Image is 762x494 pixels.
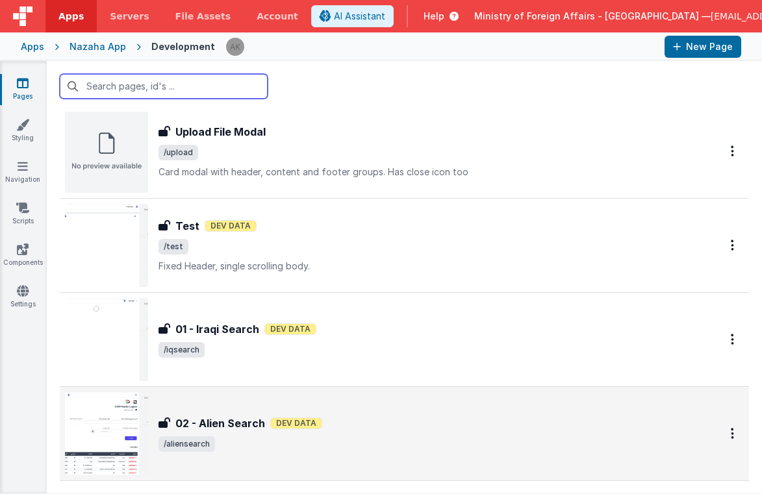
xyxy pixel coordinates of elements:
[175,10,231,23] span: File Assets
[21,40,44,53] div: Apps
[159,342,205,358] span: /iqsearch
[723,326,744,352] button: Options
[723,420,744,447] button: Options
[665,36,741,58] button: New Page
[58,10,84,23] span: Apps
[334,10,385,23] span: AI Assistant
[723,138,744,164] button: Options
[151,40,215,53] div: Development
[110,10,149,23] span: Servers
[175,321,259,337] h3: 01 - Iraqi Search
[175,124,266,140] h3: Upload File Modal
[60,74,268,99] input: Search pages, id's ...
[424,10,444,23] span: Help
[474,10,711,23] span: Ministry of Foreign Affairs - [GEOGRAPHIC_DATA] —
[175,415,265,431] h3: 02 - Alien Search
[205,220,257,232] span: Dev Data
[159,260,689,273] p: Fixed Header, single scrolling body.
[159,145,198,160] span: /upload
[175,218,199,234] h3: Test
[311,5,394,27] button: AI Assistant
[226,38,244,56] img: 1f6063d0be199a6b217d3045d703aa70
[270,417,322,429] span: Dev Data
[159,436,215,452] span: /aliensearch
[159,166,689,179] p: Card modal with header, content and footer groups. Has close icon too
[723,232,744,258] button: Options
[264,323,316,335] span: Dev Data
[70,40,126,53] div: Nazaha App
[159,239,188,254] span: /test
